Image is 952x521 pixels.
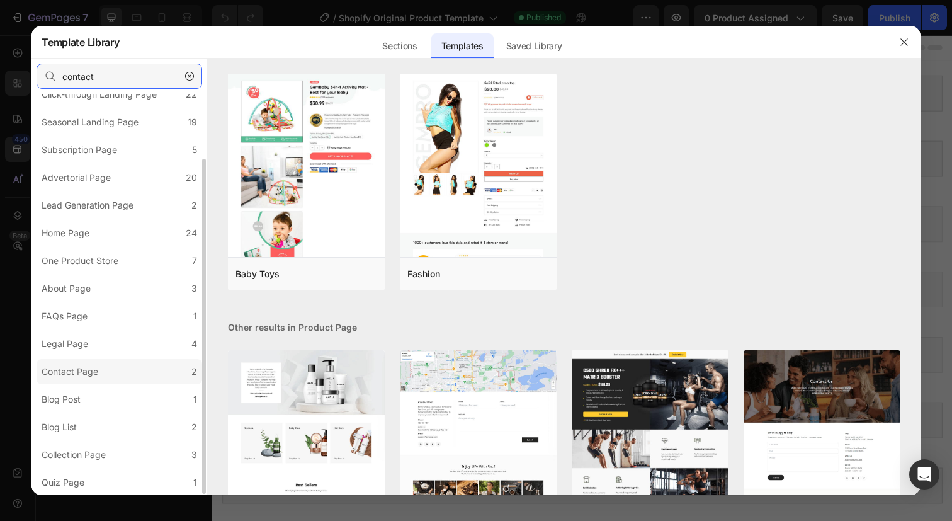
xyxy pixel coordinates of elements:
div: Contact Page [42,364,98,379]
div: 1 [193,475,197,490]
div: Advertorial Page [42,170,111,185]
span: Shopify section: section-tabs [329,319,446,334]
div: 20 [186,170,197,185]
span: Shopify section: quick-order-list [324,185,452,200]
span: Shopify section: related-products [321,252,455,267]
div: Quiz Page [42,475,84,490]
div: Click-through Landing Page [42,87,157,102]
span: Shopify section: breadcrumbs [328,52,448,67]
div: Baby Toys [235,266,280,282]
div: 19 [188,115,197,130]
div: 2 [191,364,197,379]
input: E.g.: Black Friday, Sale, etc. [37,64,202,89]
span: Shopify section: image-with-text [322,452,453,467]
div: Fashion [407,266,440,282]
div: Legal Page [42,336,88,352]
div: Other results in Product Page [228,320,900,335]
div: Home Page [42,226,89,241]
span: Shopify section: multicolumn [330,386,446,401]
div: 4 [191,336,197,352]
div: 3 [191,281,197,296]
div: 3 [191,447,197,462]
div: One Product Store [42,253,118,268]
div: Blog Post [42,392,81,407]
div: 5 [192,142,197,157]
div: Lead Generation Page [42,198,133,213]
div: Blog List [42,420,77,435]
div: Saved Library [496,33,572,59]
div: Sections [372,33,427,59]
div: 7 [192,253,197,268]
span: Shopify section: main-product [327,118,448,134]
div: About Page [42,281,91,296]
img: fashion.png [400,74,557,515]
div: 22 [186,87,197,102]
div: FAQs Page [42,309,88,324]
div: Collection Page [42,447,106,462]
div: Subscription Page [42,142,117,157]
div: Open Intercom Messenger [909,459,939,490]
h2: Template Library [42,26,119,59]
div: Seasonal Landing Page [42,115,139,130]
div: 1 [193,309,197,324]
div: 2 [191,420,197,435]
div: Templates [431,33,494,59]
div: 2 [191,198,197,213]
div: 24 [186,226,197,241]
div: 1 [193,392,197,407]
